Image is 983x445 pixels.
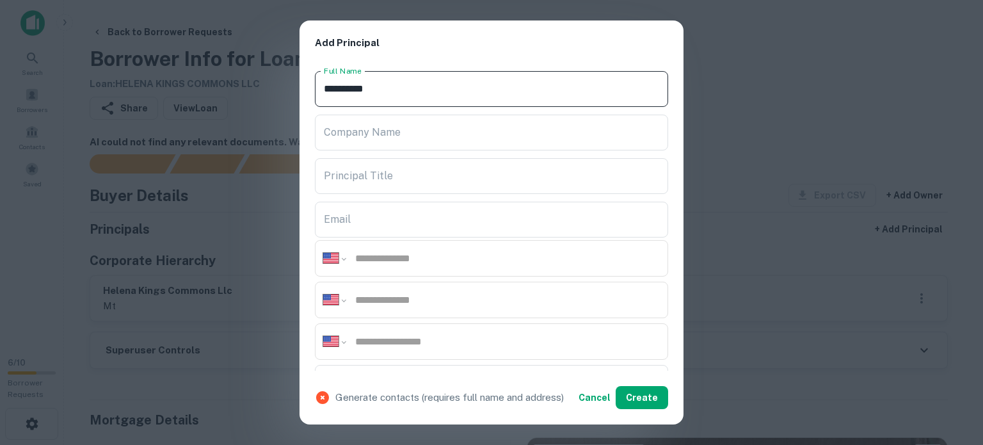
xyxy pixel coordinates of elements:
label: Full Name [324,65,362,76]
iframe: Chat Widget [919,343,983,404]
h2: Add Principal [300,20,683,66]
p: Generate contacts (requires full name and address) [335,390,564,405]
button: Cancel [573,386,616,409]
button: Create [616,386,668,409]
